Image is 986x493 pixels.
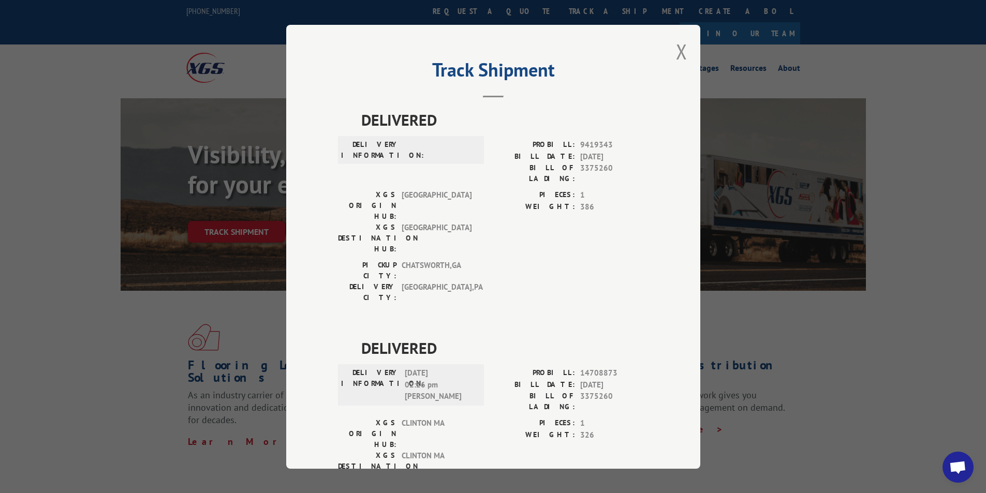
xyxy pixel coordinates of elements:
[580,367,649,379] span: 14708873
[338,189,396,222] label: XGS ORIGIN HUB:
[580,391,649,412] span: 3375260
[493,391,575,412] label: BILL OF LADING:
[338,450,396,483] label: XGS DESTINATION HUB:
[493,151,575,162] label: BILL DATE:
[402,417,472,450] span: CLINTON MA
[580,139,649,151] span: 9419343
[580,417,649,429] span: 1
[493,417,575,429] label: PIECES:
[361,108,649,131] span: DELIVERED
[341,139,400,161] label: DELIVERY INFORMATION:
[580,429,649,441] span: 326
[493,162,575,184] label: BILL OF LADING:
[580,162,649,184] span: 3375260
[361,336,649,360] span: DELIVERED
[338,417,396,450] label: XGS ORIGIN HUB:
[943,452,974,483] div: Open chat
[338,260,396,281] label: PICKUP CITY:
[341,367,400,402] label: DELIVERY INFORMATION:
[580,151,649,162] span: [DATE]
[402,260,472,281] span: CHATSWORTH , GA
[580,379,649,391] span: [DATE]
[493,367,575,379] label: PROBILL:
[580,189,649,201] span: 1
[402,281,472,303] span: [GEOGRAPHIC_DATA] , PA
[338,281,396,303] label: DELIVERY CITY:
[580,201,649,213] span: 386
[493,379,575,391] label: BILL DATE:
[493,189,575,201] label: PIECES:
[338,222,396,255] label: XGS DESTINATION HUB:
[493,429,575,441] label: WEIGHT:
[402,189,472,222] span: [GEOGRAPHIC_DATA]
[338,63,649,82] h2: Track Shipment
[402,222,472,255] span: [GEOGRAPHIC_DATA]
[405,367,475,402] span: [DATE] 02:26 pm [PERSON_NAME]
[676,38,687,65] button: Close modal
[402,450,472,483] span: CLINTON MA
[493,201,575,213] label: WEIGHT:
[493,139,575,151] label: PROBILL:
